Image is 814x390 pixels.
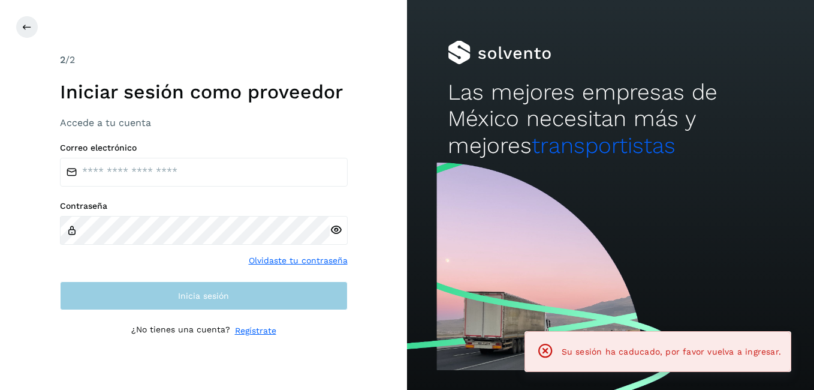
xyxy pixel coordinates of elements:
a: Regístrate [235,325,276,337]
span: Su sesión ha caducado, por favor vuelva a ingresar. [562,347,781,356]
span: 2 [60,54,65,65]
button: Inicia sesión [60,281,348,310]
p: ¿No tienes una cuenta? [131,325,230,337]
div: /2 [60,53,348,67]
span: transportistas [532,133,676,158]
span: Inicia sesión [178,292,229,300]
label: Contraseña [60,201,348,211]
label: Correo electrónico [60,143,348,153]
h2: Las mejores empresas de México necesitan más y mejores [448,79,773,159]
a: Olvidaste tu contraseña [249,254,348,267]
h3: Accede a tu cuenta [60,117,348,128]
h1: Iniciar sesión como proveedor [60,80,348,103]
